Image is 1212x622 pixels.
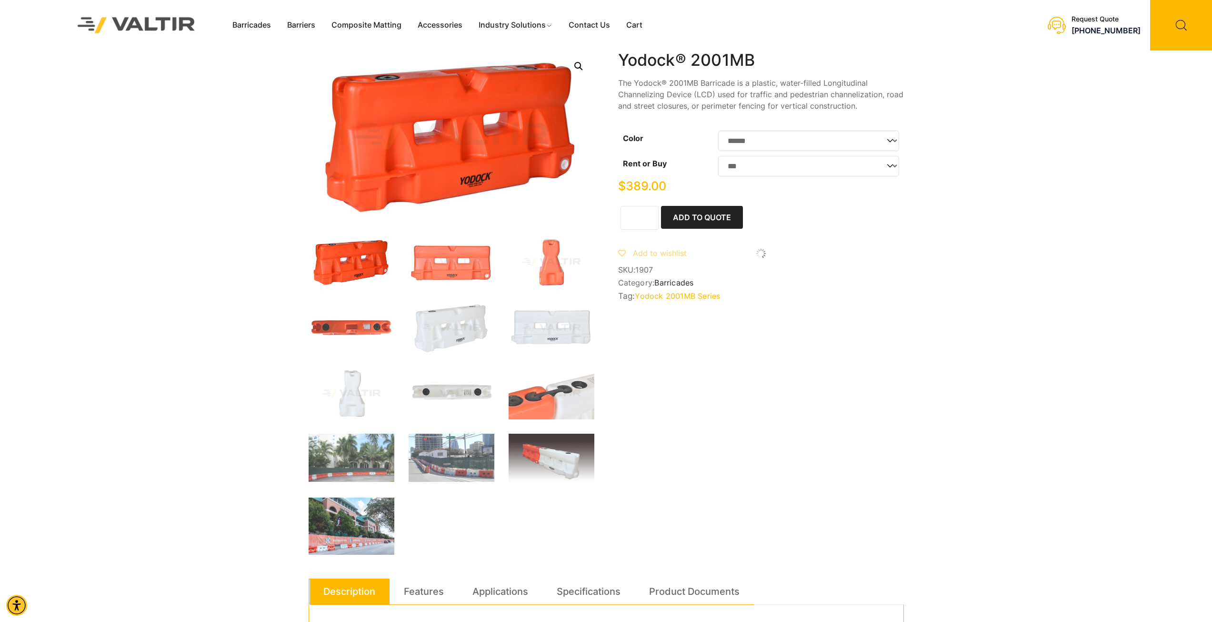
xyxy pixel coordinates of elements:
img: An orange traffic cone with a wide base and a tapered top, designed for road safety and traffic m... [509,236,594,288]
button: Add to Quote [661,206,743,229]
h1: Yodock® 2001MB [618,51,904,70]
img: 2001MB_Org_3Q.jpg [309,236,394,288]
img: An orange traffic barrier with two rectangular openings and a logo, designed for road safety and ... [409,236,494,288]
img: A view of Minute Maid Park with a barrier displaying "Houston Astros" and a Texas flag, surrounde... [309,498,394,555]
a: Yodock 2001MB Series [635,291,720,301]
a: Contact Us [561,18,618,32]
span: SKU: [618,265,904,275]
a: Features [404,579,444,604]
img: A segmented traffic barrier featuring orange and white sections, designed for road safety and del... [509,434,594,483]
a: Composite Matting [323,18,410,32]
span: Category: [618,278,904,287]
span: $ [618,179,626,193]
a: Industry Solutions [471,18,561,32]
a: Barricades [654,278,693,287]
img: Construction site with traffic barriers, green fencing, and a street sign for Nueces St. in an ur... [409,434,494,482]
img: A construction area with orange and white barriers, surrounded by palm trees and a building in th... [309,434,394,482]
img: A white plastic container with a unique shape, likely used for storage or dispensing liquids. [309,368,394,419]
a: Barricades [224,18,279,32]
a: Applications [472,579,528,604]
span: Tag: [618,291,904,301]
img: An orange plastic dock float with two circular openings and a rectangular label on top. [309,302,394,354]
span: 1907 [635,265,653,275]
img: Valtir Rentals [65,5,208,45]
input: Product quantity [621,206,659,230]
img: Close-up of two connected plastic containers, one orange and one white, featuring black caps and ... [509,368,594,419]
a: Barriers [279,18,323,32]
img: A white plastic barrier with a textured surface, designed for traffic control or safety purposes. [409,302,494,354]
a: Accessories [410,18,471,32]
a: Product Documents [649,579,740,604]
p: The Yodock® 2001MB Barricade is a plastic, water-filled Longitudinal Channelizing Device (LCD) us... [618,77,904,112]
div: Request Quote [1072,15,1141,23]
bdi: 389.00 [618,179,666,193]
a: call (888) 496-3625 [1072,26,1141,35]
div: Accessibility Menu [6,595,27,616]
a: Cart [618,18,651,32]
a: Specifications [557,579,621,604]
label: Color [623,133,643,143]
img: A white plastic tank with two black caps and a label on the side, viewed from above. [409,368,494,419]
img: A white plastic barrier with two rectangular openings, featuring the brand name "Yodock" and a logo. [509,302,594,354]
label: Rent or Buy [623,159,667,168]
a: Description [323,579,375,604]
a: Open this option [570,58,587,75]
